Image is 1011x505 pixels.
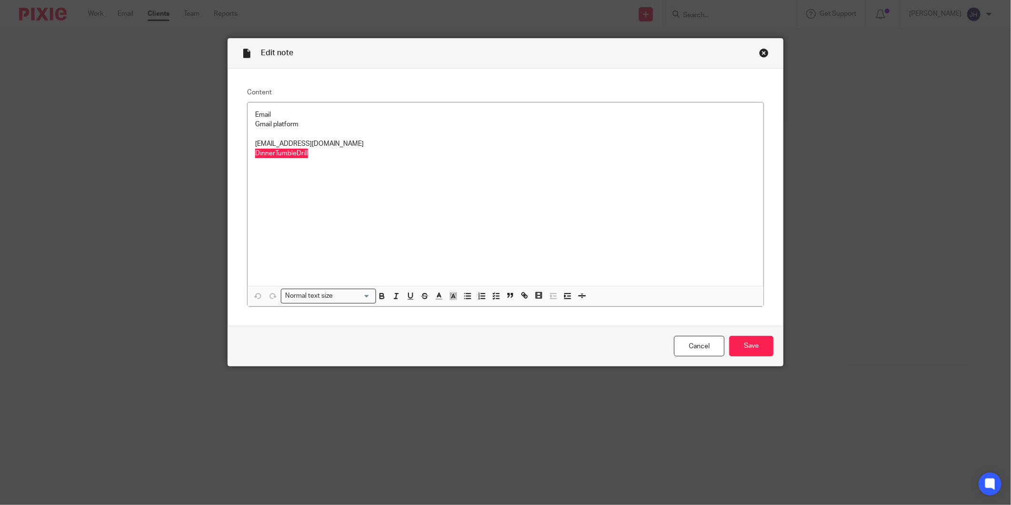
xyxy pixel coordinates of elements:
[729,336,773,356] input: Save
[247,88,764,97] label: Content
[261,49,293,57] span: Edit note
[255,139,756,149] p: [EMAIL_ADDRESS][DOMAIN_NAME]
[255,149,756,158] p: DinnerTumbleDrill
[674,336,724,356] a: Cancel
[281,289,376,303] div: Search for option
[759,48,769,58] div: Close this dialog window
[283,291,335,301] span: Normal text size
[255,120,756,129] p: Gmail platform
[255,110,756,120] p: Email
[336,291,370,301] input: Search for option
